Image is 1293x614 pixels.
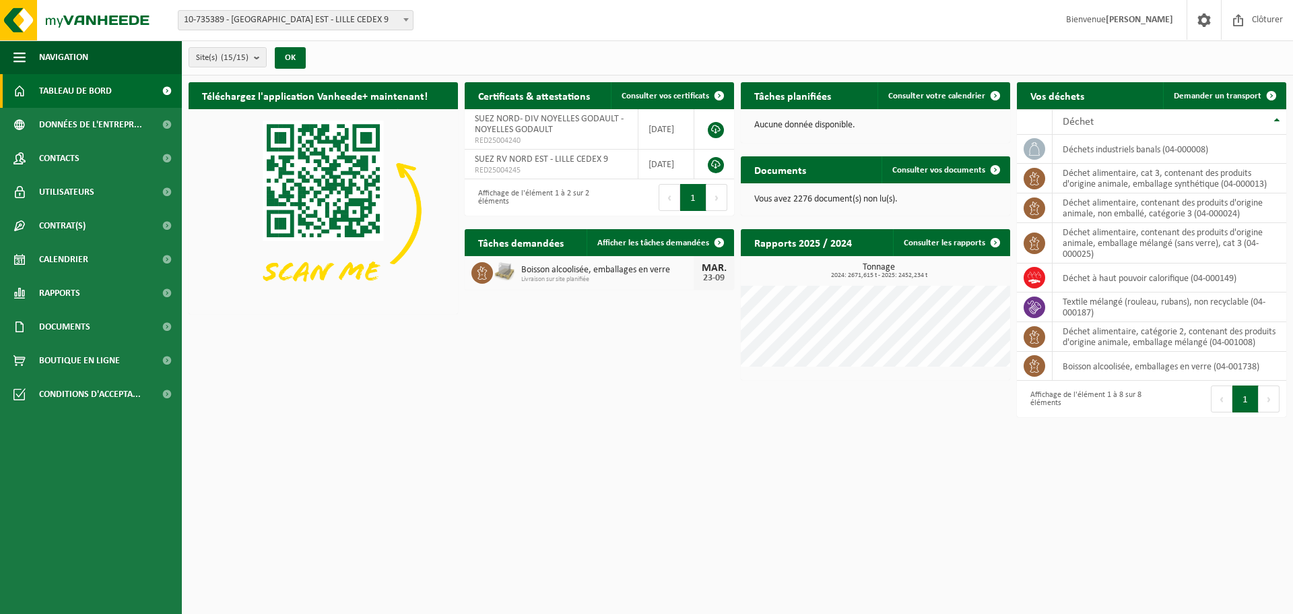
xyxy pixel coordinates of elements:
a: Consulter les rapports [893,229,1009,256]
div: Affichage de l'élément 1 à 8 sur 8 éléments [1024,384,1145,414]
span: Rapports [39,276,80,310]
div: MAR. [700,263,727,274]
span: Contacts [39,142,79,175]
span: Consulter vos certificats [622,92,709,100]
a: Consulter vos certificats [611,82,733,109]
td: boisson alcoolisée, emballages en verre (04-001738) [1053,352,1286,381]
a: Consulter votre calendrier [877,82,1009,109]
span: SUEZ RV NORD EST - LILLE CEDEX 9 [475,154,608,164]
td: déchet à haut pouvoir calorifique (04-000149) [1053,264,1286,293]
h2: Tâches planifiées [741,82,844,109]
span: Consulter votre calendrier [888,92,985,100]
p: Aucune donnée disponible. [754,121,997,130]
strong: [PERSON_NAME] [1106,15,1173,25]
span: 10-735389 - SUEZ RV NORD EST - LILLE CEDEX 9 [178,11,413,30]
span: RED25004240 [475,135,628,146]
td: [DATE] [638,150,694,179]
span: Afficher les tâches demandées [597,239,709,247]
span: Utilisateurs [39,175,94,209]
a: Demander un transport [1163,82,1285,109]
button: 1 [1232,386,1259,412]
span: Site(s) [196,48,248,68]
span: RED25004245 [475,165,628,176]
span: Navigation [39,40,88,74]
td: déchets industriels banals (04-000008) [1053,135,1286,164]
span: SUEZ NORD- DIV NOYELLES GODAULT - NOYELLES GODAULT [475,114,624,135]
img: Download de VHEPlus App [189,109,458,311]
h2: Documents [741,156,820,183]
h2: Vos déchets [1017,82,1098,109]
button: Previous [1211,386,1232,412]
button: Site(s)(15/15) [189,47,267,67]
p: Vous avez 2276 document(s) non lu(s). [754,195,997,204]
span: 2024: 2671,615 t - 2025: 2452,234 t [748,272,1010,279]
span: 10-735389 - SUEZ RV NORD EST - LILLE CEDEX 9 [178,10,413,30]
a: Afficher les tâches demandées [587,229,733,256]
button: Next [1259,386,1280,412]
span: Données de l'entrepr... [39,108,142,142]
h2: Rapports 2025 / 2024 [741,229,865,255]
a: Consulter vos documents [882,156,1009,183]
span: Conditions d'accepta... [39,377,141,411]
span: Documents [39,310,90,344]
span: Déchet [1063,117,1094,127]
span: Contrat(s) [39,209,86,243]
count: (15/15) [221,53,248,62]
td: déchet alimentaire, catégorie 2, contenant des produits d'origine animale, emballage mélangé (04-... [1053,322,1286,352]
div: Affichage de l'élément 1 à 2 sur 2 éléments [471,183,593,212]
h2: Certificats & attestations [465,82,603,109]
button: OK [275,47,306,69]
div: 23-09 [700,274,727,283]
span: Tableau de bord [39,74,112,108]
button: 1 [680,184,706,211]
td: déchet alimentaire, cat 3, contenant des produits d'origine animale, emballage synthétique (04-00... [1053,164,1286,193]
span: Demander un transport [1174,92,1261,100]
span: Calendrier [39,243,88,276]
span: Consulter vos documents [892,166,985,175]
h2: Téléchargez l'application Vanheede+ maintenant! [189,82,441,109]
td: déchet alimentaire, contenant des produits d'origine animale, non emballé, catégorie 3 (04-000024) [1053,193,1286,223]
td: [DATE] [638,109,694,150]
h3: Tonnage [748,263,1010,279]
h2: Tâches demandées [465,229,577,255]
span: Boutique en ligne [39,344,120,377]
img: LP-PA-00000-WDN-11 [493,260,516,283]
button: Next [706,184,727,211]
td: textile mélangé (rouleau, rubans), non recyclable (04-000187) [1053,293,1286,322]
span: Livraison sur site planifiée [521,276,694,284]
button: Previous [659,184,680,211]
span: Boisson alcoolisée, emballages en verre [521,265,694,276]
td: déchet alimentaire, contenant des produits d'origine animale, emballage mélangé (sans verre), cat... [1053,223,1286,264]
